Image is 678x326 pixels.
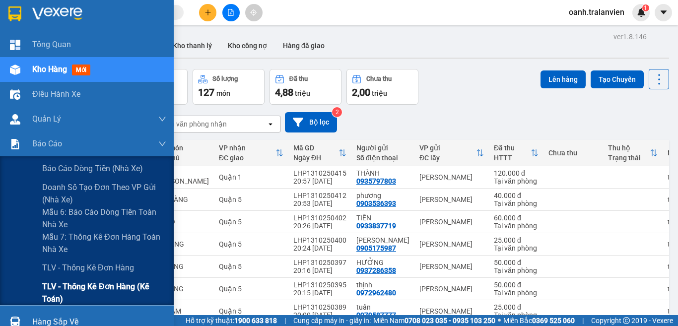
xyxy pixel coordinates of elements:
[10,139,20,149] img: solution-icon
[498,319,501,323] span: ⚪️
[32,113,61,125] span: Quản Lý
[212,75,238,82] div: Số lượng
[419,285,484,293] div: [PERSON_NAME]
[293,236,346,244] div: LHP1310250400
[613,31,647,42] div: ver 1.8.146
[219,262,283,270] div: Quận 5
[293,244,346,252] div: 20:24 [DATE]
[293,289,346,297] div: 20:15 [DATE]
[655,4,672,21] button: caret-down
[293,214,346,222] div: LHP1310250402
[541,70,586,88] button: Lên hàng
[591,70,644,88] button: Tạo Chuyến
[42,206,166,231] span: Mẫu 6: Báo cáo dòng tiền toàn nhà xe
[356,199,396,207] div: 0903536393
[356,144,409,152] div: Người gửi
[623,317,630,324] span: copyright
[275,34,333,58] button: Hàng đã giao
[156,196,209,203] div: 1TX VÀNG
[332,107,342,117] sup: 2
[156,144,209,152] div: Tên món
[32,137,62,150] span: Báo cáo
[165,34,220,58] button: Kho thanh lý
[419,173,484,181] div: [PERSON_NAME]
[293,266,346,274] div: 20:16 [DATE]
[356,259,409,266] div: HƯỞNG
[372,89,387,97] span: triệu
[603,140,663,166] th: Toggle SortBy
[8,6,21,21] img: logo-vxr
[156,240,209,248] div: 1C VÀNG
[642,4,649,11] sup: 1
[494,244,539,252] div: Tại văn phòng
[419,307,484,315] div: [PERSON_NAME]
[10,40,20,50] img: dashboard-icon
[356,289,396,297] div: 0972962480
[293,315,371,326] span: Cung cấp máy in - giấy in:
[293,144,339,152] div: Mã GD
[561,6,632,18] span: oanh.tralanvien
[42,162,143,175] span: Báo cáo dòng tiền (nhà xe)
[494,144,531,152] div: Đã thu
[356,154,409,162] div: Số điện thoại
[293,222,346,230] div: 20:26 [DATE]
[156,262,209,270] div: 1T VÀNG
[219,144,275,152] div: VP nhận
[293,259,346,266] div: LHP1310250397
[293,154,339,162] div: Ngày ĐH
[42,261,134,274] span: TLV - Thống kê đơn hàng
[32,65,67,74] span: Kho hàng
[284,315,286,326] span: |
[289,75,308,82] div: Đã thu
[245,4,263,21] button: aim
[156,218,209,226] div: 1T ĐỎ
[222,4,240,21] button: file-add
[419,154,476,162] div: ĐC lấy
[219,154,275,162] div: ĐC giao
[494,311,539,319] div: Tại văn phòng
[356,281,409,289] div: thịnh
[219,285,283,293] div: Quận 5
[356,214,409,222] div: TIÊN
[608,154,650,162] div: Trạng thái
[234,317,277,325] strong: 1900 633 818
[373,315,495,326] span: Miền Nam
[199,4,216,21] button: plus
[10,65,20,75] img: warehouse-icon
[156,285,209,293] div: 1T VÀNG
[32,88,80,100] span: Điều hành xe
[156,154,209,162] div: Ghi chú
[10,114,20,125] img: warehouse-icon
[494,236,539,244] div: 25.000 đ
[356,244,396,252] div: 0905175987
[494,266,539,274] div: Tại văn phòng
[220,34,275,58] button: Kho công nợ
[288,140,351,166] th: Toggle SortBy
[293,177,346,185] div: 20:57 [DATE]
[419,240,484,248] div: [PERSON_NAME]
[193,69,265,105] button: Số lượng127món
[186,315,277,326] span: Hỗ trợ kỹ thuật:
[494,289,539,297] div: Tại văn phòng
[219,307,283,315] div: Quận 5
[582,315,584,326] span: |
[405,317,495,325] strong: 0708 023 035 - 0935 103 250
[644,4,647,11] span: 1
[346,69,418,105] button: Chưa thu2,00 triệu
[156,169,209,185] div: 4T VÀNG
[494,303,539,311] div: 25.000 đ
[293,281,346,289] div: LHP1310250395
[156,307,209,315] div: 1H CAM
[489,140,543,166] th: Toggle SortBy
[198,86,214,98] span: 127
[494,259,539,266] div: 50.000 đ
[352,86,370,98] span: 2,00
[356,311,396,319] div: 0979587777
[293,303,346,311] div: LHP1310250389
[356,169,409,177] div: THÀNH
[275,86,293,98] span: 4,88
[494,214,539,222] div: 60.000 đ
[494,169,539,177] div: 120.000 đ
[227,9,234,16] span: file-add
[158,115,166,123] span: down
